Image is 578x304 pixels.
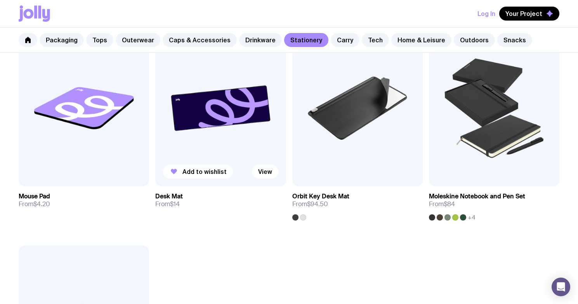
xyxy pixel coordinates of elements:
[292,186,423,221] a: Orbit Key Desk MatFrom$94.50
[429,193,525,200] h3: Moleskine Notebook and Pen Set
[429,186,559,221] a: Moleskine Notebook and Pen SetFrom$84+4
[468,214,476,221] span: +4
[182,168,227,175] span: Add to wishlist
[155,200,180,208] span: From
[454,33,495,47] a: Outdoors
[155,186,286,214] a: Desk MatFrom$14
[163,165,233,179] button: Add to wishlist
[292,200,328,208] span: From
[552,278,570,296] div: Open Intercom Messenger
[307,200,328,208] span: $94.50
[33,200,50,208] span: $4.20
[284,33,328,47] a: Stationery
[499,7,559,21] button: Your Project
[19,200,50,208] span: From
[292,193,349,200] h3: Orbit Key Desk Mat
[40,33,84,47] a: Packaging
[19,186,149,214] a: Mouse PadFrom$4.20
[497,33,532,47] a: Snacks
[252,165,278,179] a: View
[170,200,180,208] span: $14
[86,33,113,47] a: Tops
[362,33,389,47] a: Tech
[239,33,282,47] a: Drinkware
[477,7,495,21] button: Log In
[429,200,455,208] span: From
[391,33,451,47] a: Home & Leisure
[116,33,160,47] a: Outerwear
[331,33,359,47] a: Carry
[505,10,542,17] span: Your Project
[19,193,50,200] h3: Mouse Pad
[444,200,455,208] span: $84
[155,193,183,200] h3: Desk Mat
[163,33,237,47] a: Caps & Accessories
